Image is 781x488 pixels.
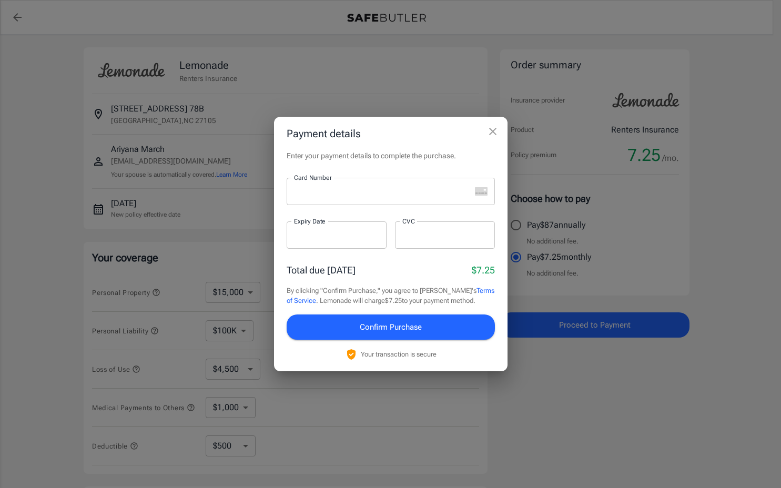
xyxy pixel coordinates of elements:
p: By clicking "Confirm Purchase," you agree to [PERSON_NAME]'s . Lemonade will charge $7.25 to your... [287,286,495,306]
iframe: Secure CVC input frame [402,230,488,240]
button: close [482,121,503,142]
p: $7.25 [472,263,495,277]
label: CVC [402,217,415,226]
p: Enter your payment details to complete the purchase. [287,150,495,161]
iframe: Secure expiration date input frame [294,230,379,240]
p: Total due [DATE] [287,263,356,277]
label: Card Number [294,173,331,182]
iframe: Secure card number input frame [294,186,471,196]
p: Your transaction is secure [361,349,437,359]
h2: Payment details [274,117,508,150]
span: Confirm Purchase [360,320,422,334]
button: Confirm Purchase [287,314,495,340]
svg: unknown [475,187,488,196]
label: Expiry Date [294,217,326,226]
